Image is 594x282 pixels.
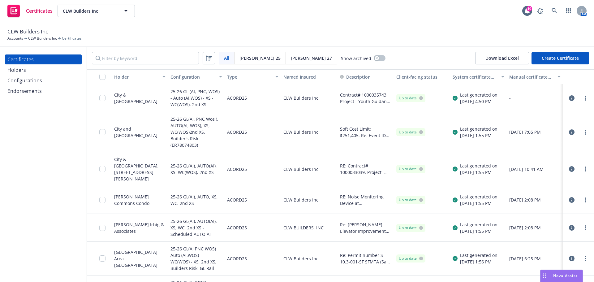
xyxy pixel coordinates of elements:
span: [PERSON_NAME] 27 [291,55,332,61]
div: Manual certificate last generated [509,74,554,80]
a: Accounts [7,36,23,41]
div: Last generated on [460,92,497,98]
span: Certificates [62,36,82,41]
div: Up to date [399,129,423,135]
button: RE: Contract# 1000033039, Project - HSH [STREET_ADDRESS][GEOGRAPHIC_DATA] Restrooms & Kitchen Ren... [340,163,391,176]
div: CLW BUILDERS, INC [281,214,337,242]
a: more [582,94,589,102]
div: [GEOGRAPHIC_DATA] Area [GEOGRAPHIC_DATA] [114,249,166,268]
span: CLW Builders Inc [63,8,116,14]
a: more [582,165,589,173]
input: Toggle Row Selected [99,225,105,231]
div: Last generated on [460,126,497,132]
div: Endorsements [7,86,42,96]
div: 25-26 GL (AI, PNC, WOS) - Auto (AI,WOS) - XS - WC(WOS), 2nd XS [170,88,222,108]
div: [DATE] 1:55 PM [460,228,497,234]
div: Up to date [399,95,423,101]
span: CLW Builders Inc [7,28,48,36]
div: 25-26 GL(AI), AUTO, XS, WC, 2nd XS [170,190,222,210]
div: Last generated on [460,221,497,228]
div: Up to date [399,256,423,261]
div: Up to date [399,225,423,231]
div: ACORD25 [227,218,247,238]
div: ACORD25 [227,88,247,108]
input: Toggle Row Selected [99,197,105,203]
div: CLW Builders Inc [281,242,337,275]
div: CLW Builders Inc [281,112,337,152]
div: Client-facing status [396,74,448,80]
button: Download Excel [475,52,529,64]
a: more [582,196,589,204]
a: Holders [5,65,82,75]
div: Drag to move [540,270,548,282]
input: Toggle Row Selected [99,95,105,101]
div: Type [227,74,272,80]
div: Last generated on [460,252,497,258]
div: [DATE] 2:08 PM [509,197,561,203]
input: Select all [99,74,105,80]
span: Certificates [26,8,53,13]
input: Toggle Row Selected [99,166,105,172]
span: All [224,55,229,61]
button: Client-facing status [394,69,450,84]
div: [DATE] 4:50 PM [460,98,497,105]
div: [DATE] 1:56 PM [460,258,497,265]
button: Description [340,74,371,80]
span: [PERSON_NAME] 25 [239,55,281,61]
button: Holder [112,69,168,84]
div: Configurations [7,76,42,85]
span: Nova Assist [553,273,578,278]
a: more [582,255,589,262]
div: 10 [527,6,532,11]
div: ACORD25 [227,116,247,148]
button: Soft Cost Limit: $251,405. Re: Event ID #0000009113, HSH [STREET_ADDRESS][GEOGRAPHIC_DATA] Restro... [340,126,391,139]
button: Configuration [168,69,224,84]
div: Certificates [7,54,34,64]
a: CLW Builders Inc [28,36,57,41]
div: 25-26 GL(AI PNC WOS) Auto (AI,WOS) - WC(WOS) - XS, 2nd XS, Builders Risk, GL Rail [170,245,222,271]
div: Holder [114,74,159,80]
span: Re: [PERSON_NAME] Elevator Improvement Project. [PERSON_NAME] Irhig & Associates is included as a... [340,221,391,234]
button: RE: Noise Monitoring Device at [GEOGRAPHIC_DATA], [STREET_ADDRESS]. [PERSON_NAME] Commons Condo c... [340,193,391,206]
a: more [582,224,589,232]
div: City and [GEOGRAPHIC_DATA] [114,126,166,139]
div: 25-26 GL(AI, PNC Wos ), AUTO(AI, WOS), XS, WC(WOS)2nd XS, Builder's Risk (ER78074803) [170,116,222,148]
button: Re: Permit number S-10.3-001-SF SFMTA (San Francisco Municipal Transportation Agency) [GEOGRAPHIC... [340,252,391,265]
a: Endorsements [5,86,82,96]
a: Certificates [5,54,82,64]
button: Contract# 1000035743 Project - Youth Guidance Center Boiler Replacement Project Certificate Holde... [340,92,391,105]
div: System certificate last generated [453,74,497,80]
a: Configurations [5,76,82,85]
button: Create Certificate [532,52,589,64]
div: 25-26 GL(AI), AUTO(AI), XS, WC(WOS), 2nd XS [170,156,222,182]
div: CLW Builders Inc [281,186,337,214]
div: City & [GEOGRAPHIC_DATA], [STREET_ADDRESS][PERSON_NAME] [114,156,166,182]
a: more [582,128,589,136]
button: Manual certificate last generated [507,69,563,84]
div: Up to date [399,197,423,203]
div: Last generated on [460,193,497,200]
div: [PERSON_NAME] Commons Condo [114,193,166,206]
div: [DATE] 10:41 AM [509,166,561,172]
div: Configuration [170,74,215,80]
button: Nova Assist [540,270,583,282]
div: CLW Builders Inc [281,84,337,112]
div: ACORD25 [227,245,247,271]
input: Filter by keyword [92,52,199,64]
div: [DATE] 1:55 PM [460,169,497,176]
div: City & [GEOGRAPHIC_DATA] [114,92,166,105]
button: System certificate last generated [450,69,506,84]
div: CLW Builders Inc [281,152,337,186]
a: Report a Bug [534,5,546,17]
div: [DATE] 2:08 PM [509,224,561,231]
div: Holders [7,65,26,75]
div: [DATE] 1:55 PM [460,200,497,206]
button: Named Insured [281,69,337,84]
a: Search [548,5,561,17]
